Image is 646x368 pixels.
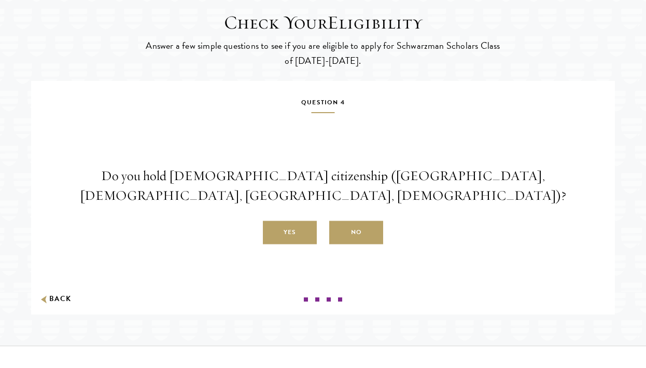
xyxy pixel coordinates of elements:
p: Do you hold [DEMOGRAPHIC_DATA] citizenship ([GEOGRAPHIC_DATA], [DEMOGRAPHIC_DATA], [GEOGRAPHIC_DA... [39,166,607,206]
p: Answer a few simple questions to see if you are eligible to apply for Schwarzman Scholars Class o... [144,38,502,67]
button: Back [39,294,72,305]
label: Yes [263,221,317,244]
label: No [329,221,383,244]
h2: Check Your Eligibility [144,11,502,34]
h5: Question 4 [39,97,607,113]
